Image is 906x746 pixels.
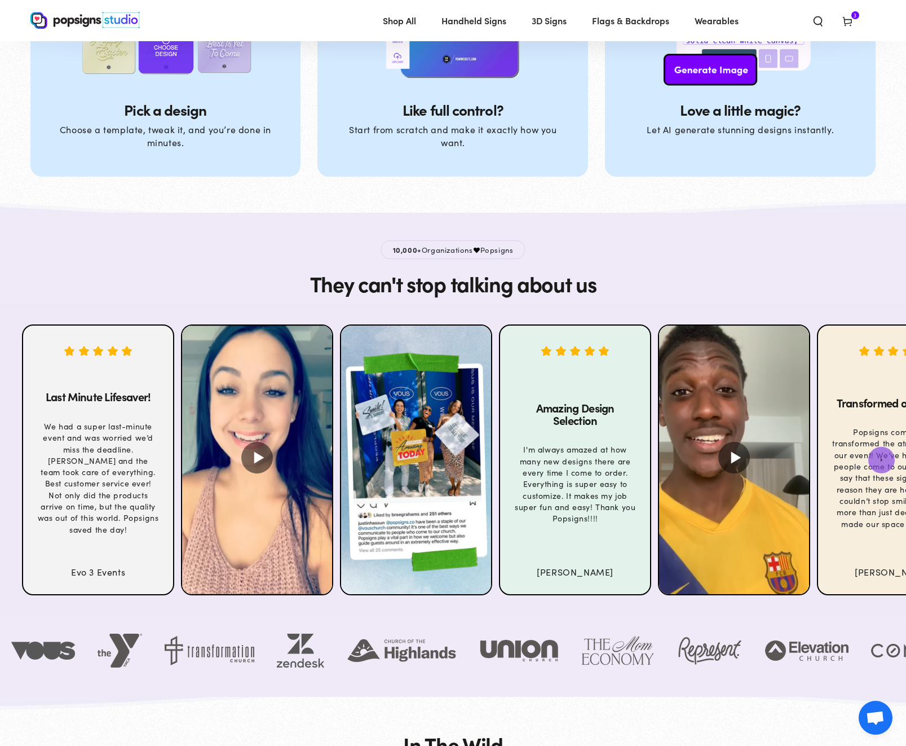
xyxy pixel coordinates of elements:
a: Flags & Backdrops [584,6,678,36]
div: Evo 3 Events [37,564,159,580]
p: Love a little magic? [627,102,853,118]
span: 3 [854,11,857,19]
h2: Last Minute Lifesaver! [37,390,159,403]
span: Shop All [383,12,416,29]
summary: Search our site [803,8,833,33]
span: Flags & Backdrops [592,12,669,29]
span: 3D Signs [532,12,567,29]
p: We had a super last-minute event and was worried we’d miss the deadline. [PERSON_NAME] and the te... [37,420,159,535]
a: Wearables [686,6,747,36]
a: 3D Signs [523,6,575,36]
p: Pick a design [53,102,279,118]
p: Let AI generate stunning designs instantly. [627,123,853,135]
h2: Amazing Design Selection [514,402,636,427]
p: Like full control? [340,102,565,118]
span: Wearables [695,12,739,29]
span: Handheld Signs [441,12,506,29]
a: Shop All [374,6,425,36]
button: Next [868,447,895,473]
h2: They can't stop talking about us [30,272,876,295]
img: Card Image [341,326,491,594]
p: Organizations Popsigns [381,240,525,259]
p: Start from scratch and make it exactly how you want. [340,123,565,148]
div: [PERSON_NAME] [514,564,636,580]
p: Choose a template, tweak it, and you’re done in minutes. [53,123,279,148]
p: I'm always amazed at how many new designs there are every time I come to order. Everything is sup... [514,444,636,524]
span: 10,000+ [393,244,422,254]
a: Handheld Signs [433,6,515,36]
a: Open chat [859,701,892,735]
